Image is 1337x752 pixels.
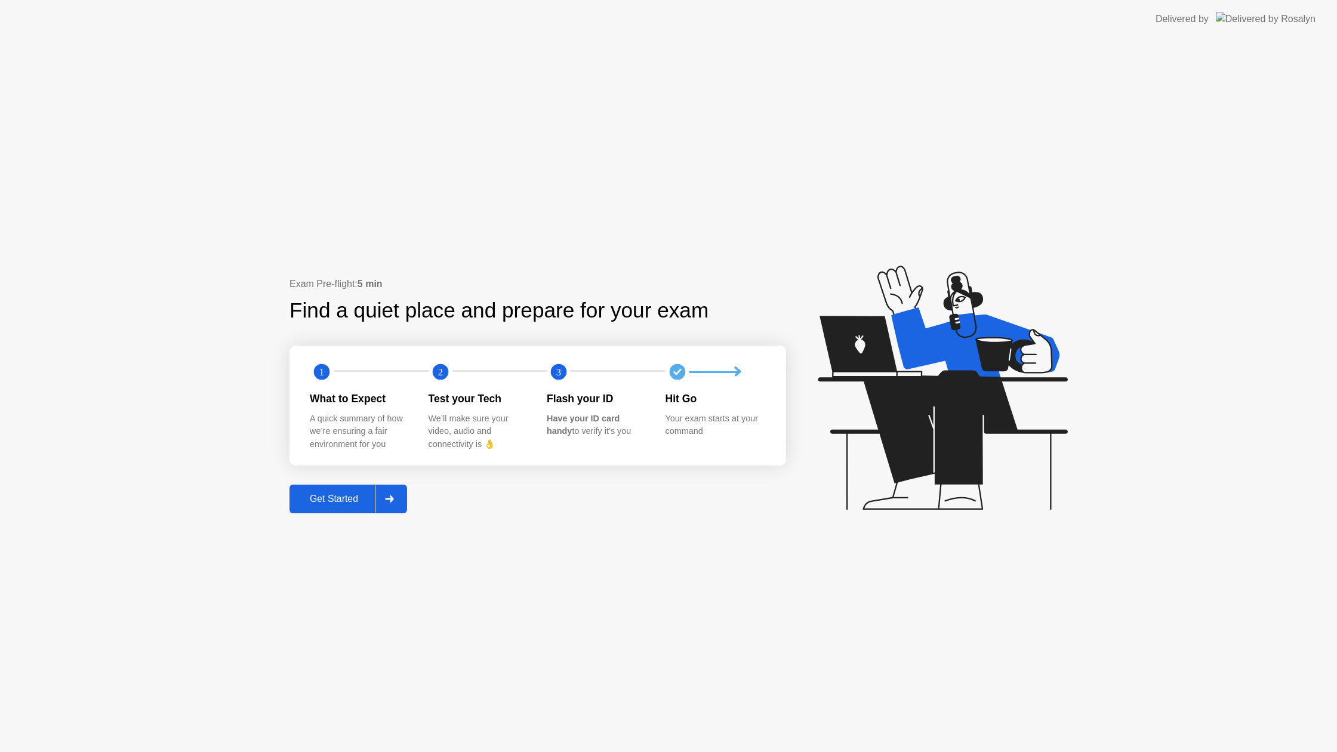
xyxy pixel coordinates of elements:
[547,412,646,438] div: to verify it’s you
[289,277,786,291] div: Exam Pre-flight:
[1216,12,1316,26] img: Delivered by Rosalyn
[547,391,646,406] div: Flash your ID
[289,295,710,326] div: Find a quiet place and prepare for your exam
[429,412,528,451] div: We’ll make sure your video, audio and connectivity is 👌
[1156,12,1209,26] div: Delivered by
[547,414,620,436] b: Have your ID card handy
[310,412,409,451] div: A quick summary of how we’re ensuring a fair environment for you
[310,391,409,406] div: What to Expect
[666,391,765,406] div: Hit Go
[429,391,528,406] div: Test your Tech
[319,366,324,378] text: 1
[293,494,375,504] div: Get Started
[438,366,442,378] text: 2
[358,279,383,289] b: 5 min
[556,366,561,378] text: 3
[289,485,407,513] button: Get Started
[666,412,765,438] div: Your exam starts at your command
